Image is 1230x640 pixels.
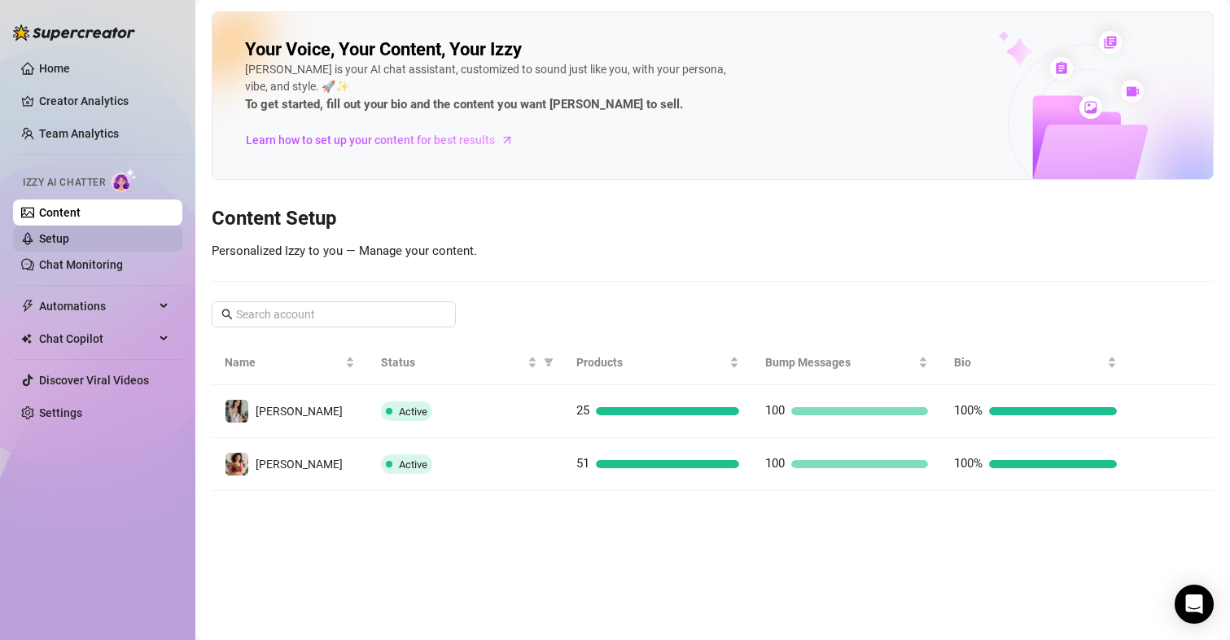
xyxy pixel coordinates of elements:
[752,340,941,385] th: Bump Messages
[954,403,983,418] span: 100%
[39,88,169,114] a: Creator Analytics
[39,127,119,140] a: Team Analytics
[499,132,515,148] span: arrow-right
[39,374,149,387] a: Discover Viral Videos
[961,13,1213,179] img: ai-chatter-content-library-cLFOSyPT.png
[212,243,477,258] span: Personalized Izzy to you — Manage your content.
[39,406,82,419] a: Settings
[225,353,342,371] span: Name
[39,326,155,352] span: Chat Copilot
[246,131,495,149] span: Learn how to set up your content for best results
[576,353,726,371] span: Products
[576,456,589,471] span: 51
[245,38,522,61] h2: Your Voice, Your Content, Your Izzy
[381,353,524,371] span: Status
[39,258,123,271] a: Chat Monitoring
[399,405,427,418] span: Active
[256,458,343,471] span: [PERSON_NAME]
[245,61,733,115] div: [PERSON_NAME] is your AI chat assistant, customized to sound just like you, with your persona, vi...
[245,97,683,112] strong: To get started, fill out your bio and the content you want [PERSON_NAME] to sell.
[954,353,1104,371] span: Bio
[954,456,983,471] span: 100%
[212,206,1214,232] h3: Content Setup
[212,340,368,385] th: Name
[1175,585,1214,624] div: Open Intercom Messenger
[576,403,589,418] span: 25
[541,350,557,375] span: filter
[39,206,81,219] a: Content
[21,333,32,344] img: Chat Copilot
[225,453,248,476] img: maki
[236,305,433,323] input: Search account
[245,127,526,153] a: Learn how to set up your content for best results
[941,340,1130,385] th: Bio
[21,300,34,313] span: thunderbolt
[256,405,343,418] span: [PERSON_NAME]
[221,309,233,320] span: search
[765,456,785,471] span: 100
[399,458,427,471] span: Active
[765,353,915,371] span: Bump Messages
[39,62,70,75] a: Home
[39,293,155,319] span: Automations
[23,175,105,191] span: Izzy AI Chatter
[225,400,248,423] img: Maki
[544,357,554,367] span: filter
[39,232,69,245] a: Setup
[112,169,137,192] img: AI Chatter
[13,24,135,41] img: logo-BBDzfeDw.svg
[368,340,563,385] th: Status
[765,403,785,418] span: 100
[563,340,752,385] th: Products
